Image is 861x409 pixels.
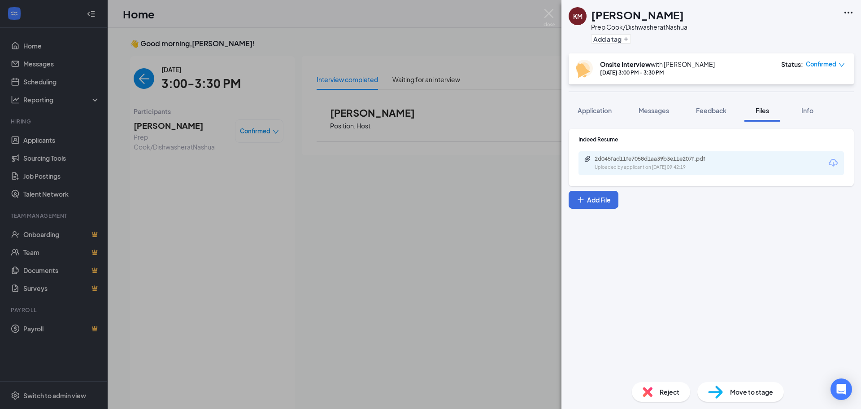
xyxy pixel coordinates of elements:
[639,106,669,114] span: Messages
[623,36,629,42] svg: Plus
[828,158,839,168] svg: Download
[843,7,854,18] svg: Ellipses
[576,195,585,204] svg: Plus
[591,34,631,44] button: PlusAdd a tag
[660,387,679,397] span: Reject
[730,387,773,397] span: Move to stage
[591,7,684,22] h1: [PERSON_NAME]
[600,60,651,68] b: Onsite Interview
[756,106,769,114] span: Files
[578,136,844,143] div: Indeed Resume
[806,60,836,69] span: Confirmed
[578,106,612,114] span: Application
[595,155,720,163] div: 2d045fad11fe7058d1aa39b3e11e207f.pdf
[696,106,726,114] span: Feedback
[573,12,583,21] div: KM
[831,378,852,400] div: Open Intercom Messenger
[569,191,618,209] button: Add FilePlus
[600,69,715,76] div: [DATE] 3:00 PM - 3:30 PM
[591,22,687,31] div: Prep Cook/Dishwasher at Nashua
[781,60,803,69] div: Status :
[584,155,729,171] a: Paperclip2d045fad11fe7058d1aa39b3e11e207f.pdfUploaded by applicant on [DATE] 09:42:19
[584,155,591,163] svg: Paperclip
[600,60,715,69] div: with [PERSON_NAME]
[595,164,729,171] div: Uploaded by applicant on [DATE] 09:42:19
[839,62,845,68] span: down
[801,106,813,114] span: Info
